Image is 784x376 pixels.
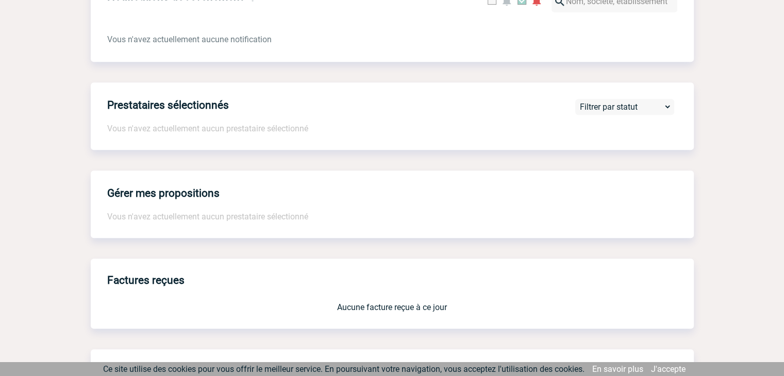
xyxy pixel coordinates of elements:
[107,302,677,312] p: Aucune facture reçue à ce jour
[107,187,220,199] h4: Gérer mes propositions
[107,35,272,44] span: Vous n'avez actuellement aucune notification
[107,212,677,221] p: Vous n'avez actuellement aucun prestataire sélectionné
[107,267,694,294] h3: Factures reçues
[592,364,643,374] a: En savoir plus
[107,99,229,111] h4: Prestataires sélectionnés
[103,364,585,374] span: Ce site utilise des cookies pour vous offrir le meilleur service. En poursuivant votre navigation...
[651,364,686,374] a: J'accepte
[107,124,694,133] p: Vous n'avez actuellement aucun prestataire sélectionné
